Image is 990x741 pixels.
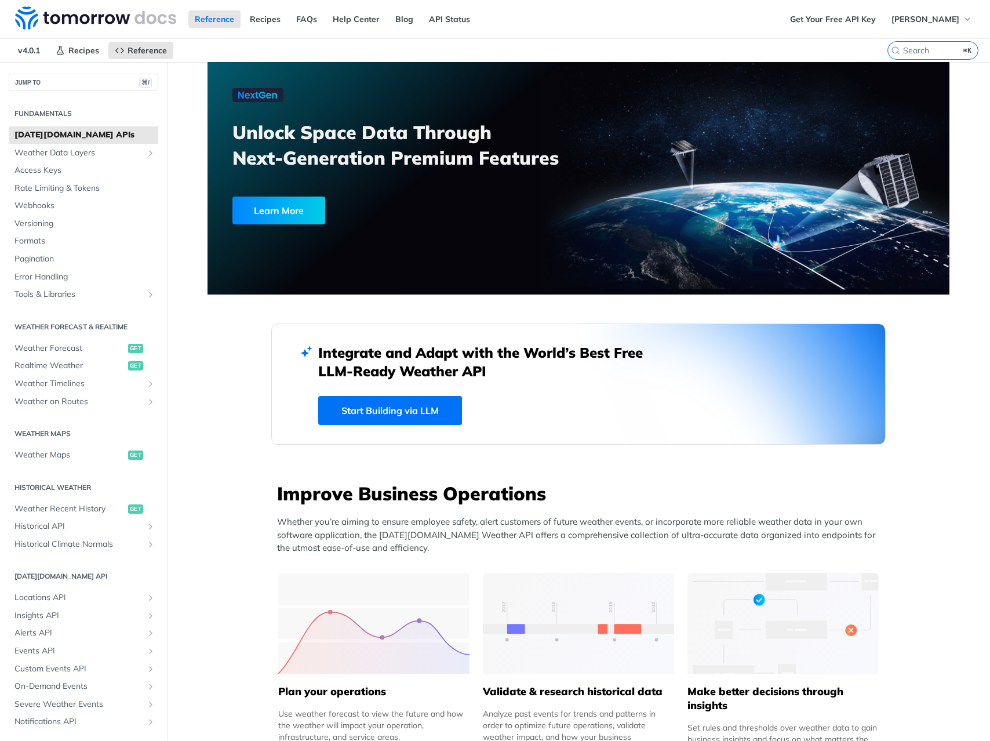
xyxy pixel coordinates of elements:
a: Recipes [49,42,105,59]
svg: Search [891,46,900,55]
img: NextGen [232,88,283,102]
a: Custom Events APIShow subpages for Custom Events API [9,660,158,678]
span: Weather Data Layers [14,147,143,159]
span: Alerts API [14,627,143,639]
span: [DATE][DOMAIN_NAME] APIs [14,129,155,141]
h3: Improve Business Operations [277,481,886,506]
span: get [128,361,143,370]
span: v4.0.1 [12,42,46,59]
a: FAQs [290,10,323,28]
a: Alerts APIShow subpages for Alerts API [9,624,158,642]
a: [DATE][DOMAIN_NAME] APIs [9,126,158,144]
div: Learn More [232,197,325,224]
span: Events API [14,645,143,657]
span: Reference [128,45,167,56]
a: Webhooks [9,197,158,215]
span: Rate Limiting & Tokens [14,183,155,194]
span: Webhooks [14,200,155,212]
a: Access Keys [9,162,158,179]
span: On-Demand Events [14,681,143,692]
span: Historical API [14,521,143,532]
a: Locations APIShow subpages for Locations API [9,589,158,606]
span: Recipes [68,45,99,56]
a: Rate Limiting & Tokens [9,180,158,197]
span: Weather on Routes [14,396,143,408]
span: [PERSON_NAME] [891,14,959,24]
a: Recipes [243,10,287,28]
kbd: ⌘K [960,45,975,56]
a: Help Center [326,10,386,28]
span: Weather Recent History [14,503,125,515]
span: Notifications API [14,716,143,728]
button: Show subpages for Insights API [146,611,155,620]
button: Show subpages for Historical Climate Normals [146,540,155,549]
h2: Integrate and Adapt with the World’s Best Free LLM-Ready Weather API [318,343,660,380]
img: a22d113-group-496-32x.svg [687,573,879,674]
a: Weather Data LayersShow subpages for Weather Data Layers [9,144,158,162]
span: Formats [14,235,155,247]
span: Weather Timelines [14,378,143,390]
a: Pagination [9,250,158,268]
a: Severe Weather EventsShow subpages for Severe Weather Events [9,696,158,713]
span: Access Keys [14,165,155,176]
p: Whether you’re aiming to ensure employee safety, alert customers of future weather events, or inc... [277,515,886,555]
h2: [DATE][DOMAIN_NAME] API [9,571,158,582]
button: Show subpages for Custom Events API [146,664,155,674]
a: Weather TimelinesShow subpages for Weather Timelines [9,375,158,393]
span: Severe Weather Events [14,699,143,710]
button: Show subpages for Locations API [146,593,155,602]
a: Historical Climate NormalsShow subpages for Historical Climate Normals [9,536,158,553]
button: Show subpages for Weather on Routes [146,397,155,406]
span: Custom Events API [14,663,143,675]
a: Weather Recent Historyget [9,500,158,518]
button: Show subpages for On-Demand Events [146,682,155,691]
a: API Status [423,10,476,28]
span: get [128,504,143,514]
span: Weather Maps [14,449,125,461]
a: On-Demand EventsShow subpages for On-Demand Events [9,678,158,695]
button: Show subpages for Notifications API [146,717,155,727]
a: Historical APIShow subpages for Historical API [9,518,158,535]
a: Formats [9,233,158,250]
span: Realtime Weather [14,360,125,372]
a: Insights APIShow subpages for Insights API [9,607,158,624]
span: ⌘/ [139,78,152,88]
span: Error Handling [14,271,155,283]
a: Tools & LibrariesShow subpages for Tools & Libraries [9,286,158,303]
img: 39565e8-group-4962x.svg [278,573,469,674]
button: Show subpages for Severe Weather Events [146,700,155,709]
h5: Validate & research historical data [483,685,674,699]
h2: Weather Maps [9,428,158,439]
a: Notifications APIShow subpages for Notifications API [9,713,158,731]
span: Pagination [14,253,155,265]
a: Events APIShow subpages for Events API [9,642,158,660]
h2: Fundamentals [9,108,158,119]
a: Blog [389,10,420,28]
a: Weather on RoutesShow subpages for Weather on Routes [9,393,158,411]
button: Show subpages for Events API [146,646,155,656]
span: get [128,451,143,460]
button: Show subpages for Weather Data Layers [146,148,155,158]
a: Weather Forecastget [9,340,158,357]
h3: Unlock Space Data Through Next-Generation Premium Features [232,119,591,170]
a: Start Building via LLM [318,396,462,425]
a: Learn More [232,197,519,224]
a: Weather Mapsget [9,446,158,464]
span: Locations API [14,592,143,604]
a: Reference [108,42,173,59]
a: Error Handling [9,268,158,286]
h5: Make better decisions through insights [687,685,879,713]
span: Tools & Libraries [14,289,143,300]
button: Show subpages for Weather Timelines [146,379,155,388]
img: 13d7ca0-group-496-2.svg [483,573,674,674]
img: Tomorrow.io Weather API Docs [15,6,176,30]
button: Show subpages for Historical API [146,522,155,531]
h5: Plan your operations [278,685,469,699]
span: Versioning [14,218,155,230]
h2: Weather Forecast & realtime [9,322,158,332]
a: Versioning [9,215,158,233]
a: Reference [188,10,241,28]
span: Weather Forecast [14,343,125,354]
button: Show subpages for Tools & Libraries [146,290,155,299]
span: Insights API [14,610,143,622]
